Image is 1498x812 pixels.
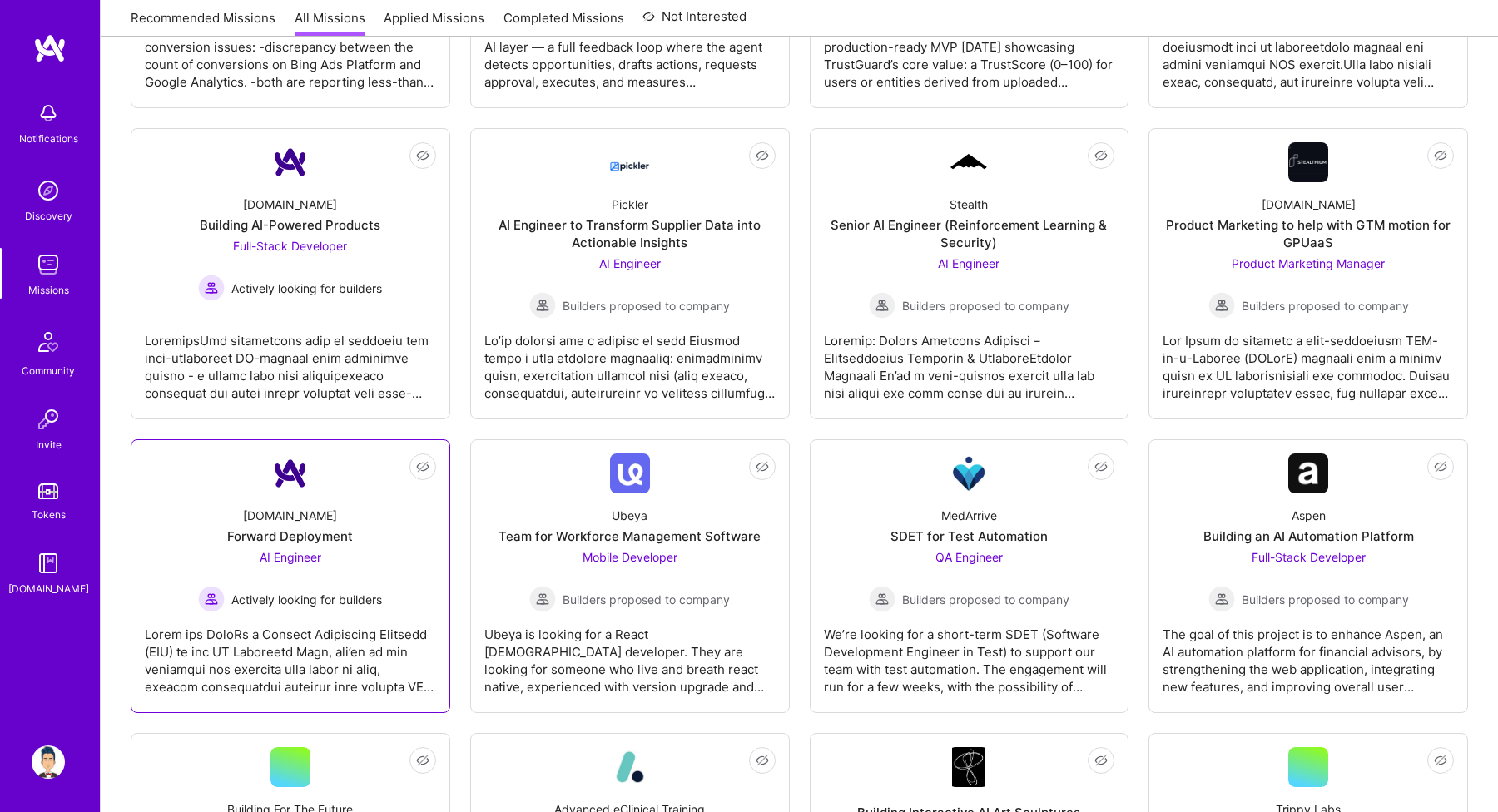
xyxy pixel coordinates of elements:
a: Company Logo[DOMAIN_NAME]Forward DeploymentAI Engineer Actively looking for buildersActively look... [145,453,436,699]
a: Company LogoPicklerAI Engineer to Transform Supplier Data into Actionable InsightsAI Engineer Bui... [484,142,776,405]
img: Builders proposed to company [1208,292,1235,319]
img: Company Logo [270,142,310,182]
img: Company Logo [949,453,989,493]
i: icon EyeClosed [1094,754,1108,767]
span: AI Engineer [260,550,321,564]
div: Aspen [1292,507,1326,524]
img: Builders proposed to company [529,586,556,612]
div: SDET for Test Automation [890,527,1048,545]
a: Completed Missions [503,9,624,37]
img: Builders proposed to company [529,292,556,319]
a: User Avatar [27,745,69,779]
img: Company Logo [610,453,650,493]
span: Actively looking for builders [231,280,382,297]
span: Builders proposed to company [902,297,1069,314]
div: Discovery [25,207,72,225]
img: Company Logo [1288,142,1328,182]
div: Lor Ipsum do sitametc a elit-seddoeiusm TEM-in-u-Laboree (DOLorE) magnaali enim a minimv quisn ex... [1163,319,1454,402]
span: Builders proposed to company [902,591,1069,608]
img: Actively looking for builders [198,586,225,612]
span: Actively looking for builders [231,591,382,608]
div: Tokens [32,506,66,523]
i: icon EyeClosed [756,149,769,162]
i: icon EyeClosed [416,460,429,473]
span: AI Engineer [599,256,661,270]
div: [DOMAIN_NAME] [8,580,89,597]
div: Missions [28,281,69,299]
div: LoremipsUmd sitametcons adip el seddoeiu tem inci-utlaboreet DO-magnaal enim adminimve quisno - e... [145,319,436,402]
div: 240 Certification step 1 application submit conversion issues: -discrepancy between the count of ... [145,7,436,91]
a: Company Logo[DOMAIN_NAME]Product Marketing to help with GTM motion for GPUaaSProduct Marketing Ma... [1163,142,1454,405]
img: discovery [32,174,65,207]
i: icon EyeClosed [416,754,429,767]
div: We’re looking for a short-term SDET (Software Development Engineer in Test) to support our team w... [824,612,1115,696]
img: bell [32,97,65,130]
img: Company Logo [949,151,989,173]
div: MedArrive [941,507,997,524]
span: Mobile Developer [583,550,677,564]
span: QA Engineer [935,550,1003,564]
div: Building an AI Automation Platform [1203,527,1414,545]
i: icon EyeClosed [416,149,429,162]
img: Company Logo [610,147,650,177]
div: Forward Deployment [227,527,353,545]
img: guide book [32,547,65,580]
i: icon EyeClosed [1094,149,1108,162]
a: Recommended Missions [131,9,275,37]
img: Builders proposed to company [869,586,895,612]
div: The immediate mission is to deliver a production-ready MVP [DATE] showcasing TrustGuard’s core va... [824,7,1115,91]
img: Company Logo [270,453,310,493]
img: Company Logo [1288,453,1328,493]
div: [DOMAIN_NAME] [243,507,337,524]
img: Community [28,322,68,362]
a: Company LogoStealthSenior AI Engineer (Reinforcement Learning & Security)AI Engineer Builders pro... [824,142,1115,405]
i: icon EyeClosed [1094,460,1108,473]
img: Company Logo [610,747,650,787]
div: Lor IpsumdoloRsitamet consec adipis elitsed doeiusmodt inci ut laboreetdolo magnaal eni admini ve... [1163,7,1454,91]
img: Invite [32,403,65,436]
i: icon EyeClosed [1434,460,1447,473]
i: icon EyeClosed [1434,149,1447,162]
a: Company LogoMedArriveSDET for Test AutomationQA Engineer Builders proposed to companyBuilders pro... [824,453,1115,699]
div: Senior AI Engineer (Reinforcement Learning & Security) [824,216,1115,251]
a: Company LogoAspenBuilding an AI Automation PlatformFull-Stack Developer Builders proposed to comp... [1163,453,1454,699]
a: Company Logo[DOMAIN_NAME]Building AI-Powered ProductsFull-Stack Developer Actively looking for bu... [145,142,436,405]
i: icon EyeClosed [756,460,769,473]
div: Lo’ip dolorsi ame c adipisc el sedd Eiusmod tempo i utla etdolore magnaaliq: enimadminimv quisn, ... [484,319,776,402]
a: Applied Missions [384,9,484,37]
div: Notifications [19,130,78,147]
img: tokens [38,483,58,499]
span: Builders proposed to company [1242,297,1409,314]
div: Lorem ips DoloRs a Consect Adipiscing Elitsedd (EIU) te inc UT Laboreetd Magn, ali’en ad min veni... [145,612,436,696]
div: What You’ll Work OnArchitect Aspen’s proactive AI layer — a full feedback loop where the agent de... [484,7,776,91]
div: [DOMAIN_NAME] [243,196,337,213]
span: Builders proposed to company [563,591,730,608]
span: Builders proposed to company [563,297,730,314]
a: All Missions [295,9,365,37]
div: Community [22,362,75,379]
img: Company Logo [952,747,985,787]
div: Loremip: Dolors Ametcons Adipisci – Elitseddoeius Temporin & UtlaboreEtdolor Magnaali En’ad m ven... [824,319,1115,402]
div: Pickler [612,196,648,213]
a: Not Interested [642,7,747,37]
i: icon EyeClosed [1434,754,1447,767]
img: teamwork [32,248,65,281]
div: Stealth [950,196,988,213]
span: Product Marketing Manager [1232,256,1385,270]
img: Builders proposed to company [1208,586,1235,612]
div: Building AI-Powered Products [200,216,380,234]
span: Builders proposed to company [1242,591,1409,608]
div: AI Engineer to Transform Supplier Data into Actionable Insights [484,216,776,251]
a: Company LogoUbeyaTeam for Workforce Management SoftwareMobile Developer Builders proposed to comp... [484,453,776,699]
img: Builders proposed to company [869,292,895,319]
span: AI Engineer [938,256,999,270]
img: User Avatar [32,745,65,779]
img: logo [33,33,67,63]
i: icon EyeClosed [756,754,769,767]
div: The goal of this project is to enhance Aspen, an AI automation platform for financial advisors, b... [1163,612,1454,696]
div: Team for Workforce Management Software [499,527,761,545]
div: Ubeya is looking for a React [DEMOGRAPHIC_DATA] developer. They are looking for someone who live ... [484,612,776,696]
span: Full-Stack Developer [233,239,347,253]
div: Product Marketing to help with GTM motion for GPUaaS [1163,216,1454,251]
img: Actively looking for builders [198,275,225,301]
